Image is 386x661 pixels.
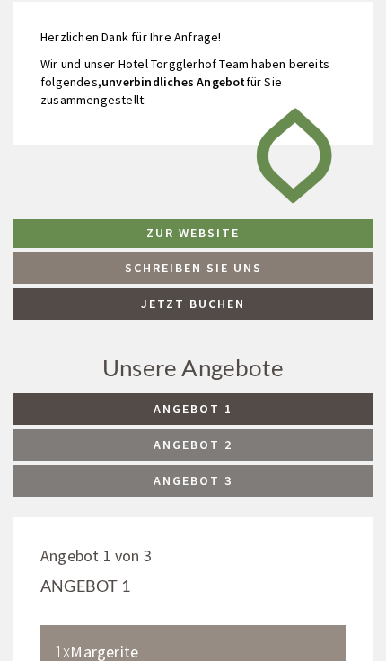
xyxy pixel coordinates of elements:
[197,473,305,505] button: Senden
[40,29,346,47] p: Herzlichen Dank für Ihre Anfrage!
[119,14,185,45] div: [DATE]
[28,109,185,121] small: 08:40
[40,575,130,598] div: Angebot 1
[101,74,246,90] strong: unverbindliches Angebot
[154,472,232,489] span: Angebot 3
[13,288,373,320] a: Jetzt buchen
[28,53,185,67] div: [GEOGRAPHIC_DATA]
[154,436,232,453] span: Angebot 2
[242,92,346,219] img: image
[40,545,152,566] span: Angebot 1 von 3
[13,351,373,384] div: Unsere Angebote
[40,56,346,110] p: Wir und unser Hotel Torgglerhof Team haben bereits folgendes, für Sie zusammengestellt:
[154,401,232,417] span: Angebot 1
[13,252,373,284] a: Schreiben Sie uns
[14,49,194,124] div: Guten Tag, wie können wir Ihnen helfen?
[13,219,373,248] a: Zur Website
